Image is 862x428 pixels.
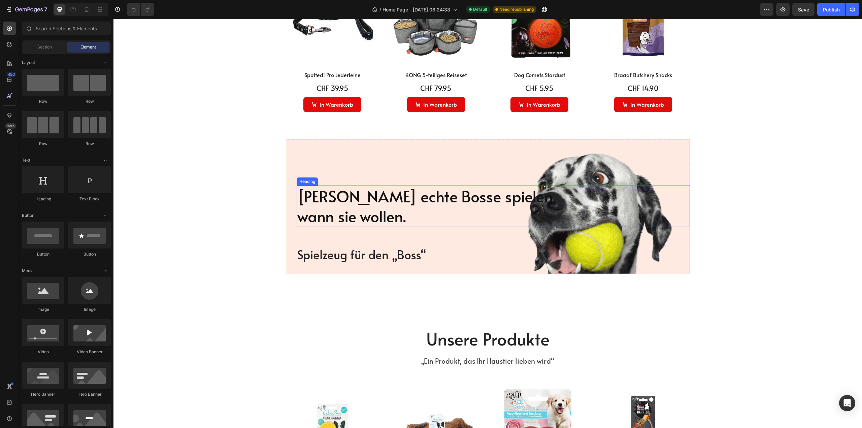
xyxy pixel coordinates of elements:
[22,306,64,312] div: Image
[68,251,111,257] div: Button
[68,391,111,397] div: Hero Banner
[183,167,576,208] h2: [PERSON_NAME] echte Bosse spielen, wann sie wollen.
[22,141,64,147] div: Row
[190,78,248,93] button: In Warenkorb
[379,6,381,13] span: /
[473,6,487,12] span: Default
[310,81,343,91] div: In Warenkorb
[383,6,450,13] span: Home Page - [DATE] 08:24:33
[172,309,576,331] h2: Unsere Produkte
[68,349,111,355] div: Video Banner
[823,6,840,13] div: Publish
[184,227,313,244] span: Spielzeug für den „Boss“
[839,395,855,411] div: Open Intercom Messenger
[22,98,64,104] div: Row
[68,98,111,104] div: Row
[517,81,551,91] div: In Warenkorb
[6,72,16,77] div: 450
[68,141,111,147] div: Row
[3,3,50,16] button: 7
[22,22,111,35] input: Search Sections & Elements
[22,349,64,355] div: Video
[397,63,455,75] div: CHF 5.95
[22,268,34,274] span: Media
[22,157,30,163] span: Text
[294,78,352,93] button: In Warenkorb
[22,60,35,66] span: Layout
[379,51,473,61] a: Dog Comets Stardust
[100,57,111,68] span: Toggle open
[501,63,559,75] div: CHF 14.90
[5,123,16,129] div: Beta
[173,337,576,348] p: „Ein Produkt, das Ihr Haustier lieben wird“
[22,196,64,202] div: Heading
[100,155,111,166] span: Toggle open
[22,251,64,257] div: Button
[501,78,559,93] button: In Warenkorb
[206,81,240,91] div: In Warenkorb
[37,44,52,50] span: Section
[80,44,96,50] span: Element
[190,63,248,75] div: CHF 39.95
[792,3,815,16] button: Save
[483,51,576,61] a: Braaaf Butchery Snacks
[798,7,809,12] span: Save
[397,78,455,93] button: In Warenkorb
[22,212,34,219] span: Button
[413,81,447,91] div: In Warenkorb
[172,51,266,61] a: Spotted! Pro Lederleine
[276,51,369,61] a: KONG 5-teiliges Reiseset
[185,160,203,166] div: Heading
[113,19,862,428] iframe: Design area
[68,196,111,202] div: Text Block
[100,210,111,221] span: Toggle open
[100,265,111,276] span: Toggle open
[68,306,111,312] div: Image
[22,391,64,397] div: Hero Banner
[44,5,47,13] p: 7
[817,3,846,16] button: Publish
[499,6,534,12] span: Need republishing
[294,63,352,75] div: CHF 79.95
[127,3,154,16] div: Undo/Redo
